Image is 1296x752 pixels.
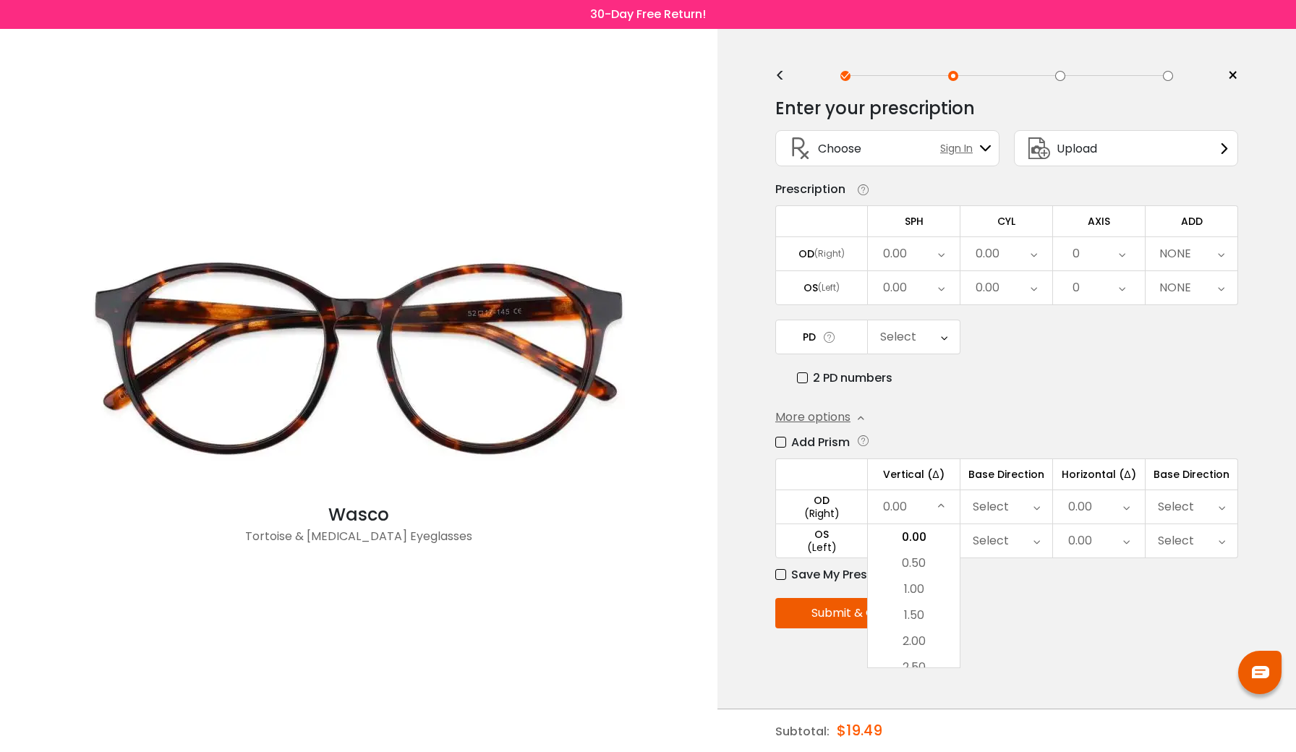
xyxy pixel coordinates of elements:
div: Select [1158,526,1194,555]
div: < [775,70,797,82]
div: Wasco [69,502,648,528]
div: OD [798,247,814,260]
span: Upload [1057,140,1097,158]
div: 0 [1073,239,1080,268]
li: 0.50 [868,550,960,576]
div: Select [973,492,1009,521]
div: Select [973,526,1009,555]
div: OD [776,494,867,507]
div: Select [880,322,916,351]
div: 0.00 [883,273,907,302]
div: NONE [1159,273,1191,302]
li: 0.00 [868,524,960,550]
td: Base Direction [1146,458,1238,490]
span: More options [775,409,850,426]
li: 2.00 [868,628,960,654]
div: 0.00 [1068,526,1092,555]
span: × [1227,65,1238,87]
label: 2 PD numbers [797,369,892,387]
td: SPH [868,205,960,236]
div: (Left) [776,541,867,554]
a: × [1216,65,1238,87]
td: ADD [1146,205,1238,236]
td: Base Direction [960,458,1053,490]
label: Save My Prescription [775,565,913,584]
div: 0.00 [976,239,999,268]
div: (Right) [776,507,867,520]
i: Prism [856,433,871,448]
td: PD [775,320,868,354]
div: (Left) [818,281,840,294]
div: (Right) [814,247,845,260]
td: AXIS [1053,205,1146,236]
div: 0.00 [1068,492,1092,521]
img: Tortoise Wasco - Acetate Eyeglasses [69,213,648,502]
span: Sign In [940,141,980,156]
div: Select [1158,492,1194,521]
li: 1.50 [868,602,960,628]
div: OS [803,281,818,294]
li: 2.50 [868,654,960,680]
li: 1.00 [868,576,960,602]
div: 0.00 [883,492,907,521]
div: 0 [1073,273,1080,302]
div: Tortoise & [MEDICAL_DATA] Eyeglasses [69,528,648,557]
div: Enter your prescription [775,94,975,123]
div: 0.00 [976,273,999,302]
div: NONE [1159,239,1191,268]
div: 0.00 [883,239,907,268]
div: $19.49 [837,709,882,751]
button: Submit & Continue [775,598,953,628]
td: Vertical (Δ) [868,458,960,490]
td: Horizontal (Δ) [1053,458,1146,490]
img: chat [1252,666,1269,678]
td: CYL [960,205,1053,236]
div: Prescription [775,181,845,198]
div: OS [776,528,867,541]
span: Choose [818,140,861,158]
label: Add Prism [775,433,850,451]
